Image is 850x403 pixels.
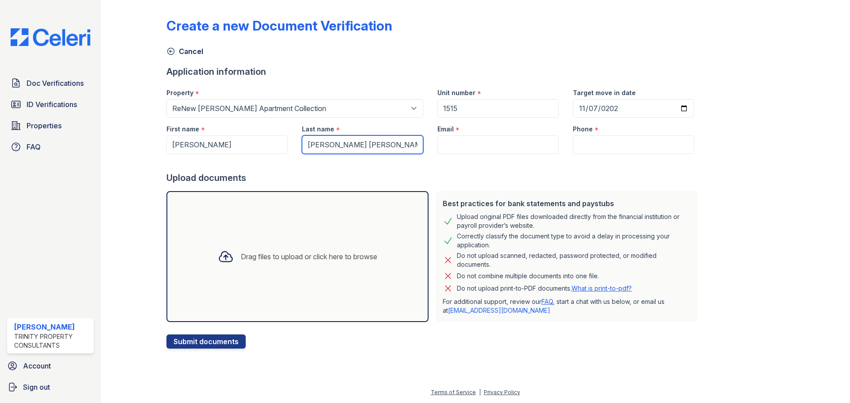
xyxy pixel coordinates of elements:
[457,251,691,269] div: Do not upload scanned, redacted, password protected, or modified documents.
[4,378,97,396] a: Sign out
[479,389,481,395] div: |
[7,138,94,156] a: FAQ
[457,212,691,230] div: Upload original PDF files downloaded directly from the financial institution or payroll provider’...
[302,125,334,134] label: Last name
[166,334,246,349] button: Submit documents
[166,46,203,57] a: Cancel
[27,120,62,131] span: Properties
[166,172,701,184] div: Upload documents
[484,389,520,395] a: Privacy Policy
[7,74,94,92] a: Doc Verifications
[166,88,193,97] label: Property
[437,88,475,97] label: Unit number
[573,88,636,97] label: Target move in date
[572,284,632,292] a: What is print-to-pdf?
[241,251,377,262] div: Drag files to upload or click here to browse
[7,117,94,134] a: Properties
[166,65,701,78] div: Application information
[23,361,51,371] span: Account
[573,125,593,134] label: Phone
[4,28,97,46] img: CE_Logo_Blue-a8612792a0a2168367f1c8372b55b34899dd931a85d93a1a3d3e32e68fde9ad4.png
[14,332,90,350] div: Trinity Property Consultants
[437,125,454,134] label: Email
[166,18,392,34] div: Create a new Document Verification
[457,284,632,293] p: Do not upload print-to-PDF documents.
[457,271,599,281] div: Do not combine multiple documents into one file.
[166,125,199,134] label: First name
[541,298,553,305] a: FAQ
[448,307,550,314] a: [EMAIL_ADDRESS][DOMAIN_NAME]
[23,382,50,392] span: Sign out
[457,232,691,249] div: Correctly classify the document type to avoid a delay in processing your application.
[27,142,41,152] span: FAQ
[14,322,90,332] div: [PERSON_NAME]
[443,297,691,315] p: For additional support, review our , start a chat with us below, or email us at
[443,198,691,209] div: Best practices for bank statements and paystubs
[27,78,84,88] span: Doc Verifications
[27,99,77,110] span: ID Verifications
[4,357,97,375] a: Account
[431,389,476,395] a: Terms of Service
[7,96,94,113] a: ID Verifications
